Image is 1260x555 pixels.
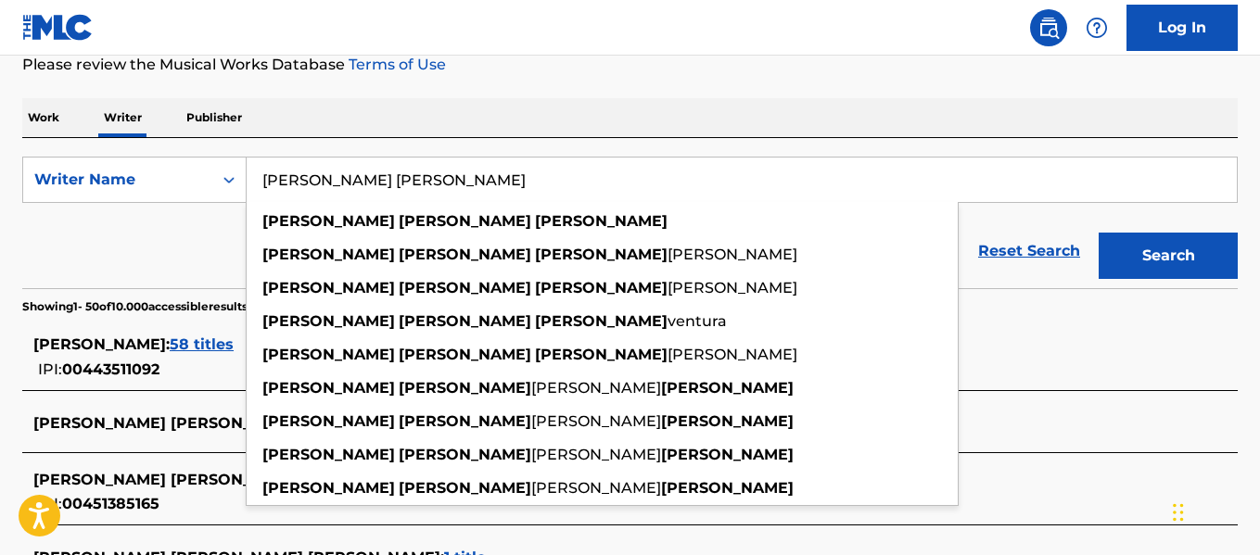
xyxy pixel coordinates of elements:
strong: [PERSON_NAME] [262,446,395,463]
span: [PERSON_NAME] [531,379,661,397]
span: [PERSON_NAME] [668,246,797,263]
span: [PERSON_NAME] [668,346,797,363]
iframe: Chat Widget [1167,466,1260,555]
strong: [PERSON_NAME] [535,279,668,296]
span: IPI: [38,360,62,378]
strong: [PERSON_NAME] [399,479,531,497]
strong: [PERSON_NAME] [661,412,794,430]
img: MLC Logo [22,14,94,41]
strong: [PERSON_NAME] [399,412,531,430]
span: [PERSON_NAME] [668,279,797,296]
span: [PERSON_NAME] [531,446,661,463]
p: Publisher [181,98,248,137]
span: ventura [668,312,727,330]
a: Reset Search [969,231,1089,271]
img: search [1037,17,1060,39]
strong: [PERSON_NAME] [399,246,531,263]
a: Log In [1126,5,1238,51]
strong: [PERSON_NAME] [262,412,395,430]
strong: [PERSON_NAME] [535,346,668,363]
strong: [PERSON_NAME] [262,246,395,263]
form: Search Form [22,157,1238,288]
span: [PERSON_NAME] [PERSON_NAME] : [33,414,307,432]
strong: [PERSON_NAME] [262,479,395,497]
strong: [PERSON_NAME] [399,212,531,230]
p: Please review the Musical Works Database [22,54,1238,76]
img: help [1086,17,1108,39]
strong: [PERSON_NAME] [262,312,395,330]
strong: [PERSON_NAME] [399,379,531,397]
strong: [PERSON_NAME] [262,346,395,363]
a: Terms of Use [345,56,446,73]
p: Showing 1 - 50 of 10.000 accessible results (Total 75.681 ) [22,298,321,315]
span: [PERSON_NAME] [PERSON_NAME] : [33,471,307,488]
strong: [PERSON_NAME] [661,379,794,397]
strong: [PERSON_NAME] [535,212,668,230]
strong: [PERSON_NAME] [262,279,395,296]
a: Public Search [1030,9,1067,46]
span: 58 titles [170,335,234,353]
span: 00451385165 [62,495,159,512]
button: Search [1099,233,1238,279]
strong: [PERSON_NAME] [262,379,395,397]
strong: [PERSON_NAME] [661,446,794,463]
strong: [PERSON_NAME] [399,279,531,296]
strong: [PERSON_NAME] [399,446,531,463]
div: Widget de chat [1167,466,1260,555]
strong: [PERSON_NAME] [661,479,794,497]
strong: [PERSON_NAME] [535,312,668,330]
p: Work [22,98,65,137]
div: Arrastrar [1173,485,1184,540]
p: Writer [98,98,147,137]
span: 00443511092 [62,360,159,378]
div: Help [1078,9,1115,46]
span: IPI: [38,495,62,512]
span: [PERSON_NAME] [531,479,661,497]
strong: [PERSON_NAME] [262,212,395,230]
span: [PERSON_NAME] [531,412,661,430]
strong: [PERSON_NAME] [399,312,531,330]
div: Writer Name [34,169,201,191]
strong: [PERSON_NAME] [399,346,531,363]
strong: [PERSON_NAME] [535,246,668,263]
span: [PERSON_NAME] : [33,335,170,353]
